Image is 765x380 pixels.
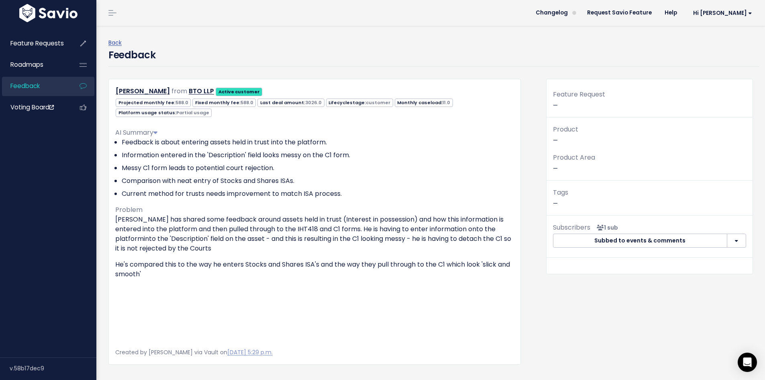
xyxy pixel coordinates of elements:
[189,86,214,96] a: BTO LLP
[227,348,273,356] a: [DATE] 5:29 p.m.
[116,86,170,96] a: [PERSON_NAME]
[693,10,752,16] span: Hi [PERSON_NAME]
[192,99,256,107] span: Fixed monthly fee:
[443,99,450,106] span: 11.0
[553,153,595,162] span: Product Area
[115,215,514,253] p: [PERSON_NAME] has shared some feedback around assets held in trust (Interest in possession) and h...
[2,34,67,53] a: Feature Requests
[176,109,209,116] span: Partial usage
[122,189,514,199] li: Current method for trusts needs improvement to match ISA process.
[115,128,157,137] span: AI Summary
[2,55,67,74] a: Roadmaps
[122,138,514,147] li: Feedback is about entering assets held in trust into the platform.
[553,152,746,174] p: —
[171,86,187,96] span: from
[10,358,96,379] div: v.58b17dec9
[115,348,273,356] span: Created by [PERSON_NAME] via Vault on
[553,125,578,134] span: Product
[553,90,605,99] span: Feature Request
[115,260,514,279] p: He's compared this to the way he enters Stocks and Shares ISA's and the way they pull through to ...
[738,353,757,372] div: Open Intercom Messenger
[2,98,67,117] a: Voting Board
[122,163,514,173] li: Messy C1 form leads to potential court rejection.
[553,223,590,232] span: Subscribers
[116,109,212,117] span: Platform usage status:
[683,7,759,19] a: Hi [PERSON_NAME]
[108,39,122,47] a: Back
[10,60,43,69] span: Roadmaps
[10,82,40,90] span: Feedback
[175,99,188,106] span: 588.0
[115,205,143,214] span: Problem
[553,234,727,248] button: Subbed to events & comments
[553,187,746,209] p: —
[581,7,658,19] a: Request Savio Feature
[326,99,393,107] span: Lifecyclestage:
[10,103,54,111] span: Voting Board
[547,89,753,117] div: —
[10,39,64,47] span: Feature Requests
[257,99,324,107] span: Last deal amount:
[395,99,453,107] span: Monthly caseload:
[553,124,746,146] p: —
[658,7,683,19] a: Help
[2,77,67,95] a: Feedback
[553,188,568,197] span: Tags
[116,99,191,107] span: Projected monthly fee:
[218,88,260,95] strong: Active customer
[108,48,155,62] h4: Feedback
[594,224,618,232] span: <p><strong>Subscribers</strong><br><br> - Jake Warriner<br> </p>
[17,4,80,22] img: logo-white.9d6f32f41409.svg
[122,176,514,186] li: Comparison with neat entry of Stocks and Shares ISAs.
[305,99,322,106] span: 3026.0
[536,10,568,16] span: Changelog
[122,150,514,160] li: Information entered in the 'Description' field looks messy on the C1 form.
[241,99,253,106] span: 588.0
[366,99,390,106] span: customer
